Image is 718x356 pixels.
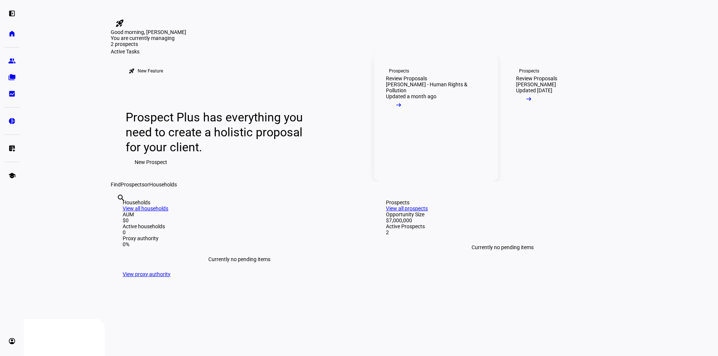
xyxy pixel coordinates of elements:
[111,41,185,47] div: 2 prospects
[8,117,16,125] eth-mat-symbol: pie_chart
[4,26,19,41] a: home
[4,114,19,129] a: pie_chart
[121,182,144,188] span: Prospects
[111,35,175,41] span: You are currently managing
[126,110,310,155] div: Prospect Plus has everything you need to create a holistic proposal for your client.
[386,75,427,81] div: Review Proposals
[395,101,402,109] mat-icon: arrow_right_alt
[123,223,356,229] div: Active households
[123,235,356,241] div: Proxy authority
[126,155,176,170] button: New Prospect
[389,68,409,74] div: Prospects
[123,241,356,247] div: 0%
[386,205,428,211] a: View all prospects
[115,19,124,28] mat-icon: rocket_launch
[386,211,619,217] div: Opportunity Size
[386,229,619,235] div: 2
[386,93,436,99] div: Updated a month ago
[123,217,356,223] div: $0
[8,74,16,81] eth-mat-symbol: folder_copy
[8,172,16,179] eth-mat-symbol: school
[111,182,631,188] div: Find or
[123,199,356,205] div: Households
[123,229,356,235] div: 0
[8,145,16,152] eth-mat-symbol: list_alt_add
[516,87,552,93] div: Updated [DATE]
[123,247,356,271] div: Currently no pending items
[138,68,163,74] div: New Feature
[504,55,628,182] a: ProspectsReview Proposals[PERSON_NAME]Updated [DATE]
[525,95,533,103] mat-icon: arrow_right_alt
[8,337,16,345] eth-mat-symbol: account_circle
[123,211,356,217] div: AUM
[8,57,16,65] eth-mat-symbol: group
[117,194,126,202] mat-icon: search
[8,30,16,37] eth-mat-symbol: home
[111,29,631,35] div: Good morning, [PERSON_NAME]
[4,53,19,68] a: group
[123,205,168,211] a: View all households
[4,70,19,85] a: folder_copy
[111,49,631,55] div: Active Tasks
[516,81,556,87] div: [PERSON_NAME]
[135,155,167,170] span: New Prospect
[117,204,118,213] input: Enter name of prospect or household
[8,10,16,17] eth-mat-symbol: left_panel_open
[386,235,619,259] div: Currently no pending items
[149,182,177,188] span: Households
[123,271,171,277] a: View proxy authority
[386,199,619,205] div: Prospects
[386,223,619,229] div: Active Prospects
[129,68,135,74] mat-icon: rocket_launch
[386,217,619,223] div: $7,000,000
[516,75,557,81] div: Review Proposals
[8,90,16,97] eth-mat-symbol: bid_landscape
[374,55,498,182] a: ProspectsReview Proposals[PERSON_NAME] - Human Rights & PollutionUpdated a month ago
[519,68,539,74] div: Prospects
[4,86,19,101] a: bid_landscape
[386,81,486,93] div: [PERSON_NAME] - Human Rights & Pollution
